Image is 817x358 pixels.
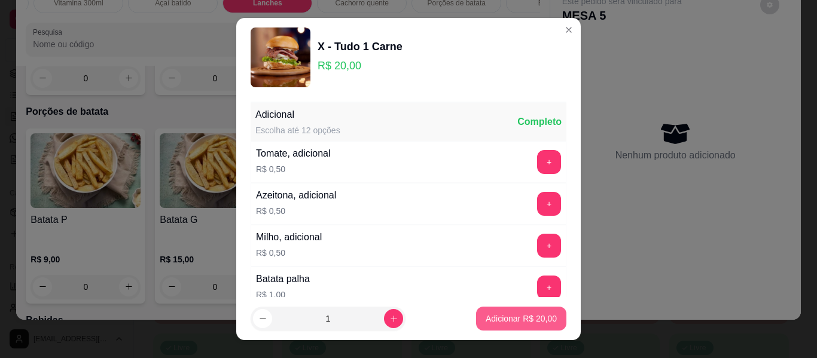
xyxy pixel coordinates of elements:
[486,313,557,325] p: Adicionar R$ 20,00
[318,57,403,74] p: R$ 20,00
[256,247,322,259] p: R$ 0,50
[253,309,272,328] button: decrease-product-quantity
[537,192,561,216] button: add
[256,205,336,217] p: R$ 0,50
[256,230,322,244] div: Milho, adicional
[537,276,561,299] button: add
[255,124,340,136] div: Escolha até 12 opções
[537,150,561,174] button: add
[256,272,310,286] div: Batata palha
[256,163,331,175] p: R$ 0,50
[255,108,340,122] div: Adicional
[256,146,331,161] div: Tomate, adicional
[476,307,566,331] button: Adicionar R$ 20,00
[537,234,561,258] button: add
[384,309,403,328] button: increase-product-quantity
[256,289,310,301] p: R$ 1,00
[256,188,336,203] div: Azeitona, adicional
[318,38,403,55] div: X - Tudo 1 Carne
[517,115,562,129] div: Completo
[559,20,578,39] button: Close
[251,27,310,87] img: product-image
